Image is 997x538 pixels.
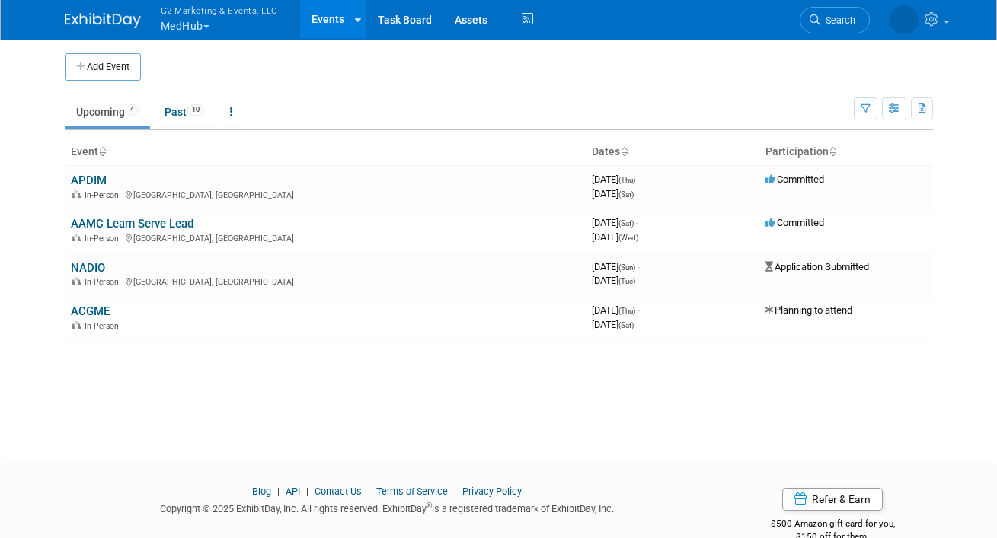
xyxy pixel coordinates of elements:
sup: ® [427,501,432,510]
img: In-Person Event [72,321,81,329]
span: Committed [765,217,824,228]
a: Privacy Policy [462,485,522,497]
span: | [273,485,283,497]
span: [DATE] [592,173,640,185]
span: [DATE] [592,217,638,228]
img: Nora McQuillan [829,8,919,25]
span: (Sun) [618,263,635,272]
a: Contact Us [315,485,362,497]
img: In-Person Event [72,277,81,285]
a: Search [740,7,810,33]
div: Copyright © 2025 ExhibitDay, Inc. All rights reserved. ExhibitDay is a registered trademark of Ex... [65,498,711,516]
span: | [302,485,312,497]
span: | [364,485,374,497]
span: In-Person [85,190,123,200]
span: (Wed) [618,234,638,242]
div: [GEOGRAPHIC_DATA], [GEOGRAPHIC_DATA] [71,231,580,244]
a: Terms of Service [376,485,448,497]
span: - [638,173,640,185]
span: [DATE] [592,261,640,272]
span: In-Person [85,321,123,331]
span: (Sat) [618,190,634,199]
a: Sort by Start Date [620,145,628,158]
th: Event [65,139,586,165]
span: - [638,261,640,272]
span: Search [760,14,795,26]
a: AAMC Learn Serve Lead [71,217,193,231]
span: 10 [187,104,204,116]
span: - [638,304,640,316]
a: NADIO [71,261,105,275]
a: API [286,485,300,497]
th: Participation [759,139,933,165]
div: [GEOGRAPHIC_DATA], [GEOGRAPHIC_DATA] [71,275,580,287]
div: [GEOGRAPHIC_DATA], [GEOGRAPHIC_DATA] [71,188,580,200]
a: ACGME [71,304,110,318]
button: Add Event [65,53,141,81]
a: Refer & Earn [782,488,883,511]
span: [DATE] [592,275,635,286]
a: Blog [252,485,271,497]
span: [DATE] [592,231,638,243]
span: (Sat) [618,219,634,228]
a: Past10 [153,97,216,126]
span: In-Person [85,277,123,287]
span: (Tue) [618,277,635,285]
span: In-Person [85,234,123,244]
span: [DATE] [592,188,634,199]
a: APDIM [71,173,107,187]
span: [DATE] [592,319,634,330]
a: Sort by Participation Type [829,145,836,158]
span: (Thu) [618,176,635,184]
span: Application Submitted [765,261,869,272]
span: Committed [765,173,824,185]
img: ExhibitDay [65,13,141,28]
img: In-Person Event [72,234,81,241]
span: [DATE] [592,304,640,316]
span: G2 Marketing & Events, LLC [161,2,278,18]
th: Dates [586,139,759,165]
span: (Thu) [618,307,635,315]
span: (Sat) [618,321,634,329]
span: | [450,485,460,497]
span: - [636,217,638,228]
span: 4 [126,104,139,116]
img: In-Person Event [72,190,81,198]
span: Planning to attend [765,304,852,316]
a: Upcoming4 [65,97,150,126]
a: Sort by Event Name [98,145,106,158]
